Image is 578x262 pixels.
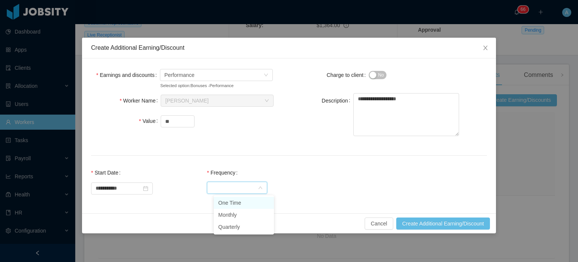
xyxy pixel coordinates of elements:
[327,72,369,78] label: Charge to client
[369,71,386,79] button: Charge to client
[165,95,208,106] div: Laura Ospina
[120,98,161,104] label: Worker Name
[265,98,269,104] i: icon: down
[258,185,263,191] i: icon: down
[264,73,268,78] i: icon: down
[96,72,160,78] label: Earnings and discounts
[160,83,256,89] small: Selected option: Bonuses - Performance
[322,98,353,104] label: Description
[164,69,195,81] span: Performance
[396,218,490,230] button: Create Additional Earning/Discount
[365,218,393,230] button: Cancel
[161,116,194,127] input: Value
[139,118,161,124] label: Value
[475,38,496,59] button: Close
[482,45,488,51] i: icon: close
[91,170,123,176] label: Start Date
[91,44,487,52] div: Create Additional Earning/Discount
[214,221,274,233] li: Quarterly
[143,186,148,191] i: icon: calendar
[378,71,384,79] span: No
[353,93,459,136] textarea: Description
[214,209,274,221] li: Monthly
[207,170,241,176] label: Frequency
[214,197,274,209] li: One Time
